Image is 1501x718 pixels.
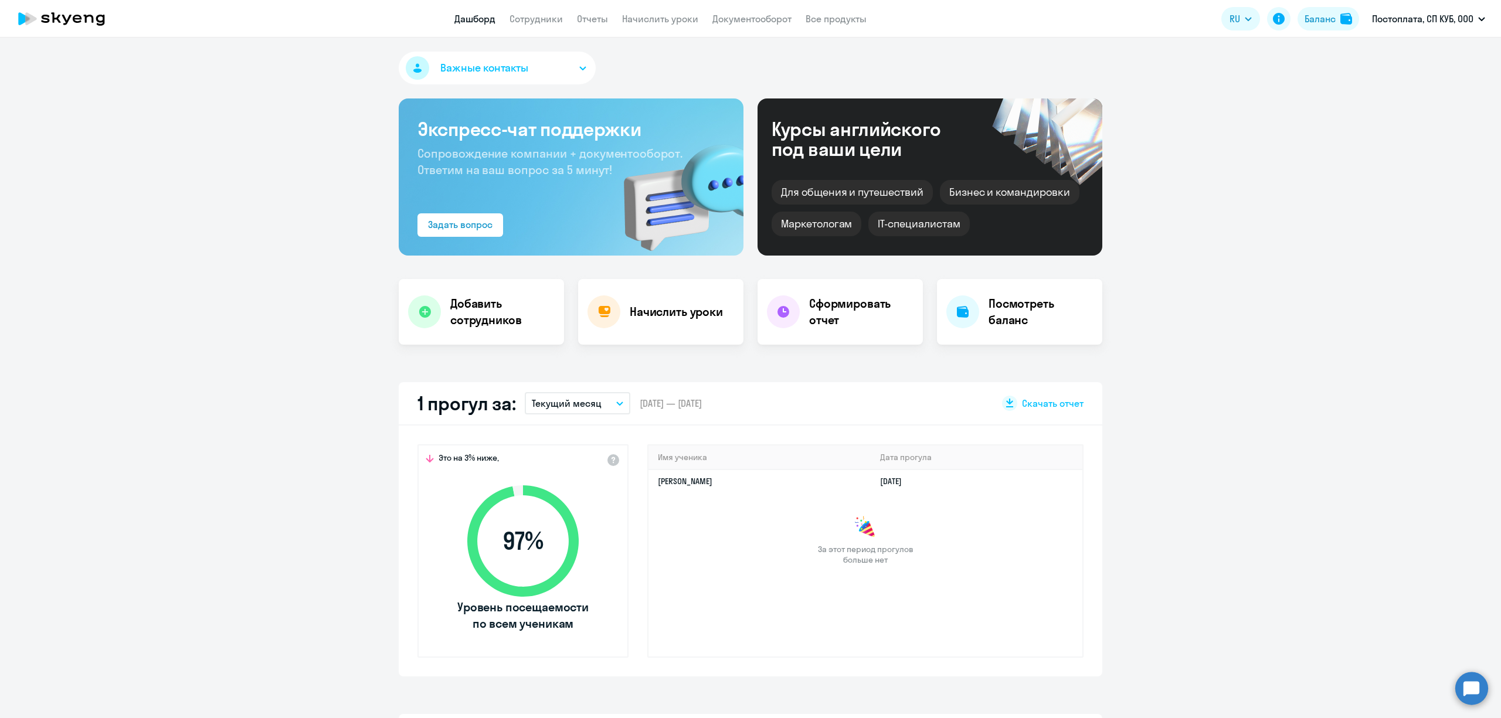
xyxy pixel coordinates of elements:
div: Задать вопрос [428,217,493,232]
a: Начислить уроки [622,13,698,25]
div: Для общения и путешествий [772,180,933,205]
div: Бизнес и командировки [940,180,1079,205]
h2: 1 прогул за: [417,392,515,415]
a: [DATE] [880,476,911,486]
div: Маркетологам [772,212,861,236]
a: Дашборд [454,13,495,25]
button: Задать вопрос [417,213,503,237]
span: Скачать отчет [1022,397,1084,410]
a: Документооборот [712,13,792,25]
span: За этот период прогулов больше нет [816,544,915,565]
button: Текущий месяц [525,392,630,414]
p: Текущий месяц [532,396,602,410]
span: Важные контакты [440,60,528,76]
button: Важные контакты [399,52,596,84]
button: Постоплата, СП КУБ, ООО [1366,5,1491,33]
h4: Сформировать отчет [809,295,913,328]
div: Баланс [1305,12,1336,26]
a: [PERSON_NAME] [658,476,712,486]
h4: Начислить уроки [630,304,723,320]
h4: Посмотреть баланс [989,295,1093,328]
div: Курсы английского под ваши цели [772,119,972,159]
img: congrats [854,516,877,539]
h3: Экспресс-чат поддержки [417,117,725,141]
th: Имя ученика [648,445,871,469]
h4: Добавить сотрудников [450,295,555,328]
img: balance [1340,13,1352,25]
a: Все продукты [806,13,867,25]
span: Сопровождение компании + документооборот. Ответим на ваш вопрос за 5 минут! [417,146,682,177]
img: bg-img [607,124,743,256]
span: Это на 3% ниже, [439,452,499,467]
a: Отчеты [577,13,608,25]
p: Постоплата, СП КУБ, ООО [1372,12,1473,26]
button: RU [1221,7,1260,30]
div: IT-специалистам [868,212,969,236]
button: Балансbalance [1298,7,1359,30]
span: 97 % [456,527,590,555]
span: RU [1230,12,1240,26]
a: Сотрудники [510,13,563,25]
th: Дата прогула [871,445,1082,469]
span: [DATE] — [DATE] [640,397,702,410]
span: Уровень посещаемости по всем ученикам [456,599,590,632]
